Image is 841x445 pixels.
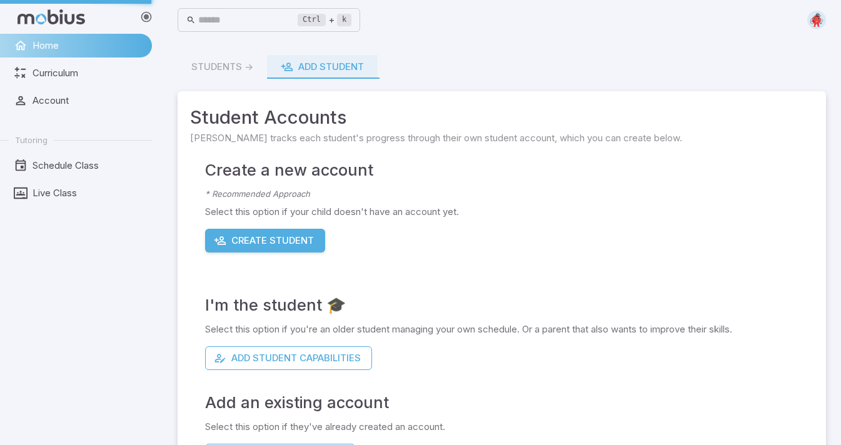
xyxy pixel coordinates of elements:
[190,131,813,145] span: [PERSON_NAME] tracks each student's progress through their own student account, which you can cre...
[281,60,364,74] div: Add Student
[205,292,813,317] h4: I'm the student 🎓
[205,229,325,252] button: Create Student
[205,420,813,434] p: Select this option if they've already created an account.
[298,14,326,26] kbd: Ctrl
[205,205,813,219] p: Select this option if your child doesn't have an account yet.
[190,104,813,131] span: Student Accounts
[298,12,351,27] div: +
[807,11,826,29] img: circle.svg
[205,187,813,200] p: * Recommended Approach
[205,346,372,370] button: Add Student Capabilities
[337,14,351,26] kbd: k
[205,322,813,336] p: Select this option if you're an older student managing your own schedule. Or a parent that also w...
[15,134,48,146] span: Tutoring
[205,390,813,415] h4: Add an existing account
[33,66,143,80] span: Curriculum
[33,94,143,107] span: Account
[205,157,813,182] h4: Create a new account
[33,39,143,52] span: Home
[33,159,143,172] span: Schedule Class
[33,186,143,200] span: Live Class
